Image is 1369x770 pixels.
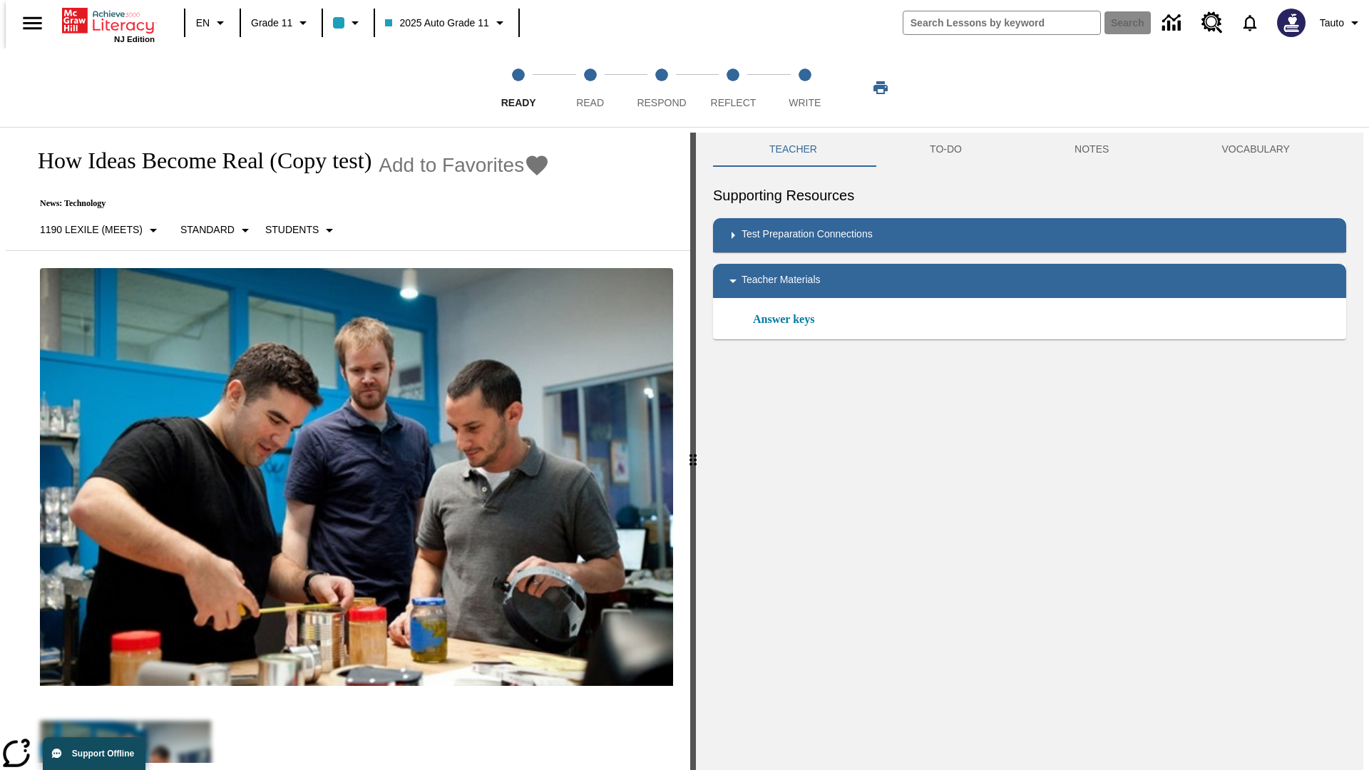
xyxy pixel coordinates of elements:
p: News: Technology [23,198,550,209]
span: Support Offline [72,749,134,759]
img: Quirky founder Ben Kaufman tests a new product with co-worker Gaz Brown and product inventor Jon ... [40,268,673,686]
img: Avatar [1277,9,1306,37]
button: Class color is light blue. Change class color [327,10,369,36]
span: Tauto [1320,16,1344,31]
button: Scaffolds, Standard [175,217,260,243]
div: Press Enter or Spacebar and then press right and left arrow keys to move the slider [690,133,696,770]
div: Instructional Panel Tabs [713,133,1346,167]
span: EN [196,16,210,31]
button: Grade: Grade 11, Select a grade [245,10,317,36]
span: Add to Favorites [379,154,524,177]
div: Home [62,5,155,43]
button: VOCABULARY [1165,133,1346,167]
button: Select a new avatar [1268,4,1314,41]
div: reading [6,133,690,763]
button: Reflect step 4 of 5 [692,48,774,127]
button: TO-DO [873,133,1018,167]
button: Open side menu [11,2,53,44]
button: Profile/Settings [1314,10,1369,36]
a: Data Center [1154,4,1193,43]
button: Ready step 1 of 5 [477,48,560,127]
span: Reflect [711,97,757,108]
button: Write step 5 of 5 [764,48,846,127]
span: 2025 Auto Grade 11 [385,16,488,31]
span: Write [789,97,821,108]
button: Read step 2 of 5 [548,48,631,127]
a: Resource Center, Will open in new tab [1193,4,1231,42]
span: Grade 11 [251,16,292,31]
div: Teacher Materials [713,264,1346,298]
a: Answer keys, Will open in new browser window or tab [753,311,814,328]
button: Class: 2025 Auto Grade 11, Select your class [379,10,513,36]
div: activity [696,133,1363,770]
button: Support Offline [43,737,145,770]
button: Select Lexile, 1190 Lexile (Meets) [34,217,168,243]
span: NJ Edition [114,35,155,43]
span: Respond [637,97,686,108]
button: Language: EN, Select a language [190,10,235,36]
button: NOTES [1018,133,1165,167]
a: Notifications [1231,4,1268,41]
p: Teacher Materials [742,272,821,289]
button: Teacher [713,133,873,167]
button: Print [858,75,903,101]
button: Respond step 3 of 5 [620,48,703,127]
p: Students [265,222,319,237]
span: Ready [501,97,536,108]
p: Test Preparation Connections [742,227,873,244]
button: Add to Favorites - How Ideas Become Real (Copy test) [379,153,550,178]
span: Read [576,97,604,108]
h6: Supporting Resources [713,184,1346,207]
div: Test Preparation Connections [713,218,1346,252]
h1: How Ideas Become Real (Copy test) [23,148,371,174]
p: 1190 Lexile (Meets) [40,222,143,237]
input: search field [903,11,1100,34]
button: Select Student [260,217,344,243]
p: Standard [180,222,235,237]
